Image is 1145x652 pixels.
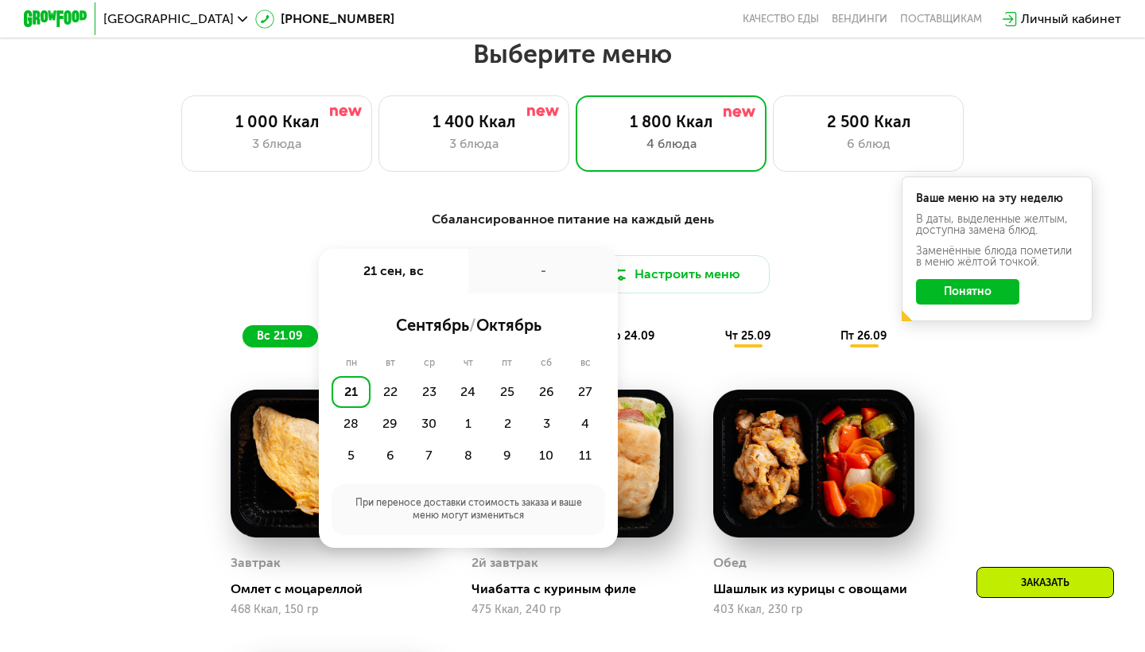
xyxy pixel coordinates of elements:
div: 475 Ккал, 240 гр [472,603,673,616]
div: Заказать [976,567,1114,598]
span: ср 24.09 [606,329,654,343]
button: Понятно [916,279,1019,305]
div: Чиабатта с куриным филе [472,581,685,597]
div: 468 Ккал, 150 гр [231,603,432,616]
h2: Выберите меню [51,38,1094,70]
button: Настроить меню [579,255,770,293]
div: 26 [527,376,566,408]
div: 2й завтрак [472,551,538,575]
div: 22 [371,376,409,408]
div: В даты, выделенные желтым, доступна замена блюд. [916,214,1078,236]
div: 10 [527,440,566,472]
div: 6 блюд [790,134,947,153]
div: При переносе доставки стоимость заказа и ваше меню могут измениться [332,484,605,535]
div: 3 [527,408,566,440]
div: 11 [566,440,605,472]
div: вс [566,357,605,370]
div: пт [487,357,526,370]
div: вт [371,357,409,370]
div: 24 [448,376,487,408]
div: Личный кабинет [1021,10,1121,29]
div: Заменённые блюда пометили в меню жёлтой точкой. [916,246,1078,268]
div: пн [332,357,371,370]
div: 6 [371,440,409,472]
div: Обед [713,551,747,575]
div: сб [526,357,566,370]
div: - [468,249,618,293]
div: 9 [488,440,527,472]
div: 5 [332,440,371,472]
div: 3 блюда [198,134,355,153]
div: 28 [332,408,371,440]
span: октябрь [476,316,541,335]
div: 2 500 Ккал [790,112,947,131]
a: Вендинги [832,13,887,25]
div: 25 [488,376,527,408]
div: 403 Ккал, 230 гр [713,603,914,616]
span: / [469,316,476,335]
div: 4 блюда [592,134,750,153]
span: пт 26.09 [840,329,887,343]
div: Ваше меню на эту неделю [916,193,1078,204]
div: 1 800 Ккал [592,112,750,131]
span: чт 25.09 [725,329,770,343]
div: поставщикам [900,13,982,25]
span: вс 21.09 [257,329,302,343]
div: 1 400 Ккал [395,112,553,131]
div: 21 сен, вс [319,249,468,293]
div: 23 [409,376,448,408]
div: 1 [448,408,487,440]
div: 1 000 Ккал [198,112,355,131]
div: 30 [409,408,448,440]
div: 3 блюда [395,134,553,153]
div: 27 [566,376,605,408]
span: сентябрь [396,316,469,335]
div: Завтрак [231,551,281,575]
div: Сбалансированное питание на каждый день [102,210,1043,230]
div: 4 [566,408,605,440]
span: [GEOGRAPHIC_DATA] [103,13,234,25]
div: 21 [332,376,371,408]
div: 7 [409,440,448,472]
div: 2 [488,408,527,440]
div: Омлет с моцареллой [231,581,444,597]
div: 29 [371,408,409,440]
div: чт [449,357,487,370]
div: 8 [448,440,487,472]
div: ср [409,357,449,370]
a: Качество еды [743,13,819,25]
a: [PHONE_NUMBER] [255,10,394,29]
div: Шашлык из курицы с овощами [713,581,927,597]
